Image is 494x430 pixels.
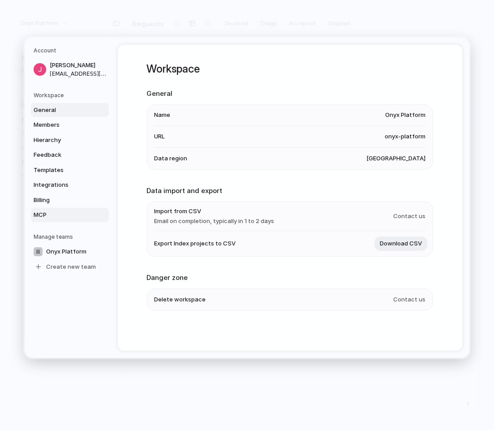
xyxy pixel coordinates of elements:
[385,132,426,141] span: onyx-platform
[34,136,91,145] span: Hierarchy
[375,236,428,251] button: Download CSV
[31,260,109,274] a: Create new team
[147,186,434,196] h2: Data import and export
[367,154,426,163] span: [GEOGRAPHIC_DATA]
[31,133,109,147] a: Hierarchy
[31,193,109,207] a: Billing
[386,111,426,120] span: Onyx Platform
[155,111,171,120] span: Name
[155,154,188,163] span: Data region
[34,196,91,205] span: Billing
[31,208,109,222] a: MCP
[34,211,91,219] span: MCP
[380,239,422,248] span: Download CSV
[34,106,91,115] span: General
[34,150,91,159] span: Feedback
[147,89,434,99] h2: General
[31,245,109,259] a: Onyx Platform
[155,239,236,248] span: Export Index projects to CSV
[31,148,109,162] a: Feedback
[34,47,109,55] h5: Account
[34,181,91,189] span: Integrations
[34,166,91,175] span: Templates
[50,70,107,78] span: [EMAIL_ADDRESS][DOMAIN_NAME]
[46,262,96,271] span: Create new team
[31,178,109,192] a: Integrations
[46,247,86,256] span: Onyx Platform
[147,273,434,283] h2: Danger zone
[34,91,109,99] h5: Workspace
[34,120,91,129] span: Members
[155,132,165,141] span: URL
[31,58,109,81] a: [PERSON_NAME][EMAIL_ADDRESS][DOMAIN_NAME]
[31,103,109,117] a: General
[31,118,109,132] a: Members
[394,212,426,221] span: Contact us
[394,295,426,304] span: Contact us
[34,233,109,241] h5: Manage teams
[155,217,275,226] span: Email on completion, typically in 1 to 2 days
[155,207,275,216] span: Import from CSV
[147,61,434,77] h1: Workspace
[50,61,107,70] span: [PERSON_NAME]
[155,295,206,304] span: Delete workspace
[31,163,109,177] a: Templates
